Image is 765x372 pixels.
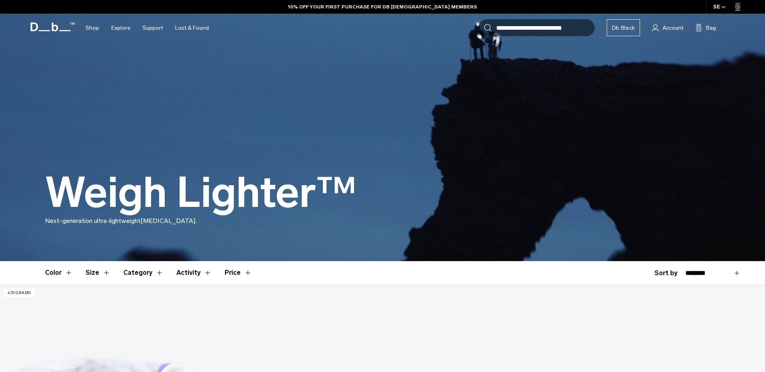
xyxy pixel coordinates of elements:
a: Shop [86,14,99,42]
button: Bag [695,23,716,33]
a: Explore [111,14,131,42]
button: Toggle Filter [45,261,73,284]
button: Toggle Filter [176,261,212,284]
a: 10% OFF YOUR FIRST PURCHASE FOR DB [DEMOGRAPHIC_DATA] MEMBERS [288,3,477,10]
button: Toggle Filter [123,261,164,284]
span: Next-generation ultra-lightweight [45,217,141,225]
button: Toggle Price [225,261,252,284]
span: Bag [706,24,716,32]
a: Db Black [607,19,640,36]
a: Account [652,23,683,33]
button: Toggle Filter [86,261,110,284]
span: Account [663,24,683,32]
span: [MEDICAL_DATA]. [141,217,197,225]
h1: Weigh Lighter™ [45,170,356,216]
p: 470 grams [4,289,35,297]
a: Support [143,14,163,42]
nav: Main Navigation [80,14,215,42]
a: Lost & Found [175,14,209,42]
